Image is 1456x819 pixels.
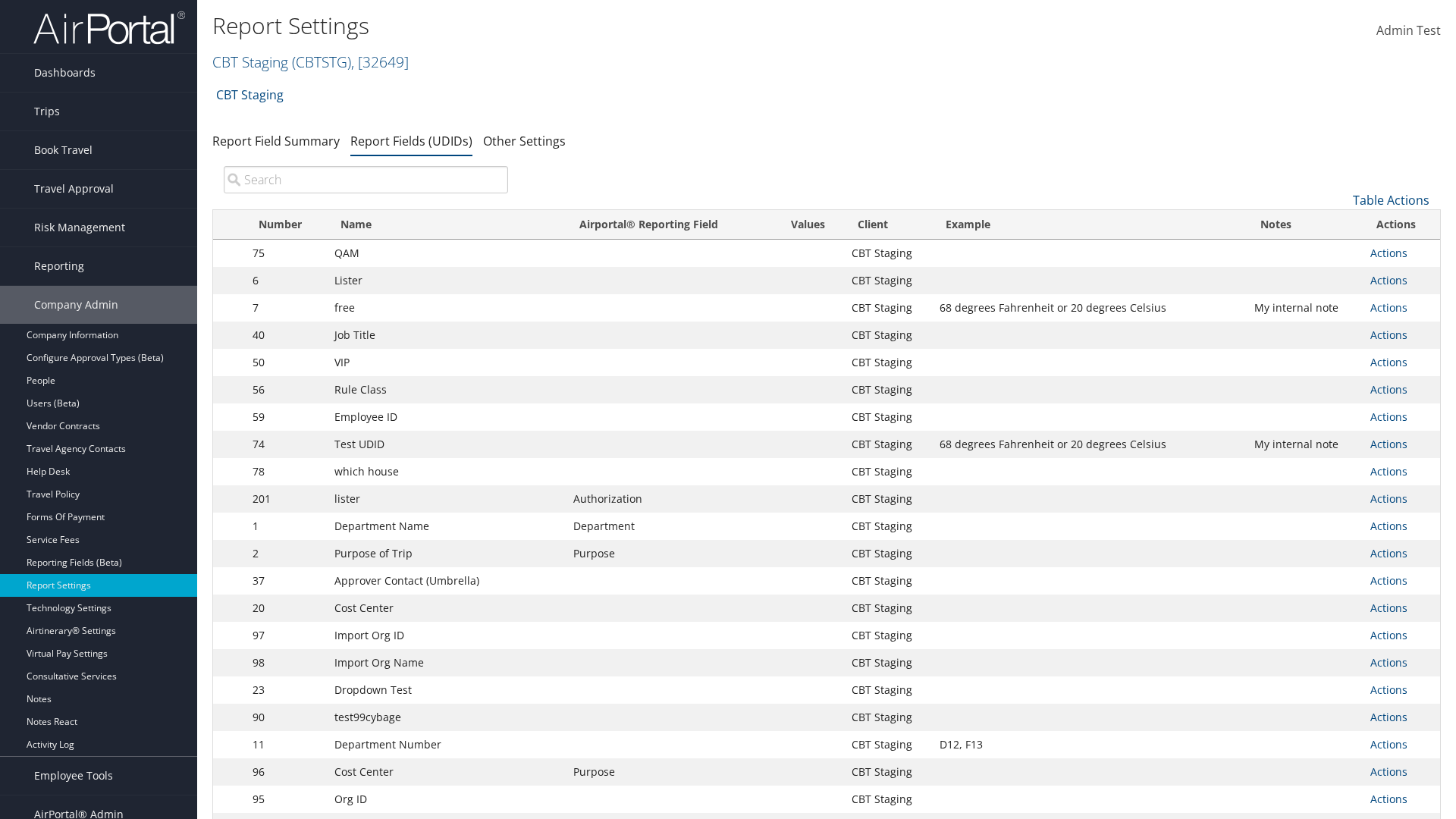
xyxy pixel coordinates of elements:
[1376,22,1441,39] span: Admin Test
[844,622,932,649] td: CBT Staging
[34,286,118,324] span: Company Admin
[224,166,508,193] input: Search
[245,458,327,485] td: 78
[1370,491,1407,506] a: Actions
[245,731,327,758] td: 11
[351,52,409,72] span: , [ 32649 ]
[1370,464,1407,479] a: Actions
[566,758,772,786] td: Purpose
[1370,273,1407,287] a: Actions
[1370,601,1407,615] a: Actions
[327,513,566,540] td: Department Name
[1370,519,1407,533] a: Actions
[566,210,772,240] th: Airportal&reg; Reporting Field
[844,731,932,758] td: CBT Staging
[245,704,327,731] td: 90
[245,431,327,458] td: 74
[33,10,185,45] img: airportal-logo.png
[844,649,932,676] td: CBT Staging
[844,676,932,704] td: CBT Staging
[1370,573,1407,588] a: Actions
[245,403,327,431] td: 59
[1370,382,1407,397] a: Actions
[1370,764,1407,779] a: Actions
[245,485,327,513] td: 201
[1370,300,1407,315] a: Actions
[245,267,327,294] td: 6
[1370,328,1407,342] a: Actions
[327,622,566,649] td: Import Org ID
[566,540,772,567] td: Purpose
[327,676,566,704] td: Dropdown Test
[327,567,566,595] td: Approver Contact (Umbrella)
[844,758,932,786] td: CBT Staging
[1370,792,1407,806] a: Actions
[327,485,566,513] td: lister
[844,210,932,240] th: Client
[483,133,566,149] a: Other Settings
[350,133,472,149] a: Report Fields (UDIDs)
[212,52,409,72] a: CBT Staging
[1363,210,1440,240] th: Actions
[245,595,327,622] td: 20
[327,649,566,676] td: Import Org Name
[292,52,351,72] span: ( CBTSTG )
[772,210,843,240] th: Values
[1370,355,1407,369] a: Actions
[327,758,566,786] td: Cost Center
[844,704,932,731] td: CBT Staging
[245,540,327,567] td: 2
[327,704,566,731] td: test99cybage
[932,210,1247,240] th: Example
[245,513,327,540] td: 1
[1370,409,1407,424] a: Actions
[1370,246,1407,260] a: Actions
[932,731,1247,758] td: D12, F13
[1370,737,1407,752] a: Actions
[1370,546,1407,560] a: Actions
[34,170,114,208] span: Travel Approval
[34,757,113,795] span: Employee Tools
[1353,192,1429,209] a: Table Actions
[844,540,932,567] td: CBT Staging
[327,240,566,267] td: QAM
[327,322,566,349] td: Job Title
[844,403,932,431] td: CBT Staging
[844,431,932,458] td: CBT Staging
[34,247,84,285] span: Reporting
[34,54,96,92] span: Dashboards
[844,349,932,376] td: CBT Staging
[212,133,340,149] a: Report Field Summary
[245,322,327,349] td: 40
[844,786,932,813] td: CBT Staging
[245,676,327,704] td: 23
[245,567,327,595] td: 37
[34,93,60,130] span: Trips
[245,349,327,376] td: 50
[1247,210,1362,240] th: Notes
[327,376,566,403] td: Rule Class
[844,567,932,595] td: CBT Staging
[327,294,566,322] td: free
[932,294,1247,322] td: 68 degrees Fahrenheit or 20 degrees Celsius
[844,240,932,267] td: CBT Staging
[245,240,327,267] td: 75
[245,786,327,813] td: 95
[213,210,245,240] th: : activate to sort column descending
[1247,294,1362,322] td: My internal note
[844,322,932,349] td: CBT Staging
[844,595,932,622] td: CBT Staging
[844,267,932,294] td: CBT Staging
[1370,628,1407,642] a: Actions
[1370,710,1407,724] a: Actions
[844,294,932,322] td: CBT Staging
[245,758,327,786] td: 96
[1370,655,1407,670] a: Actions
[327,731,566,758] td: Department Number
[34,209,125,246] span: Risk Management
[245,622,327,649] td: 97
[327,595,566,622] td: Cost Center
[327,267,566,294] td: Lister
[932,431,1247,458] td: 68 degrees Fahrenheit or 20 degrees Celsius
[245,294,327,322] td: 7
